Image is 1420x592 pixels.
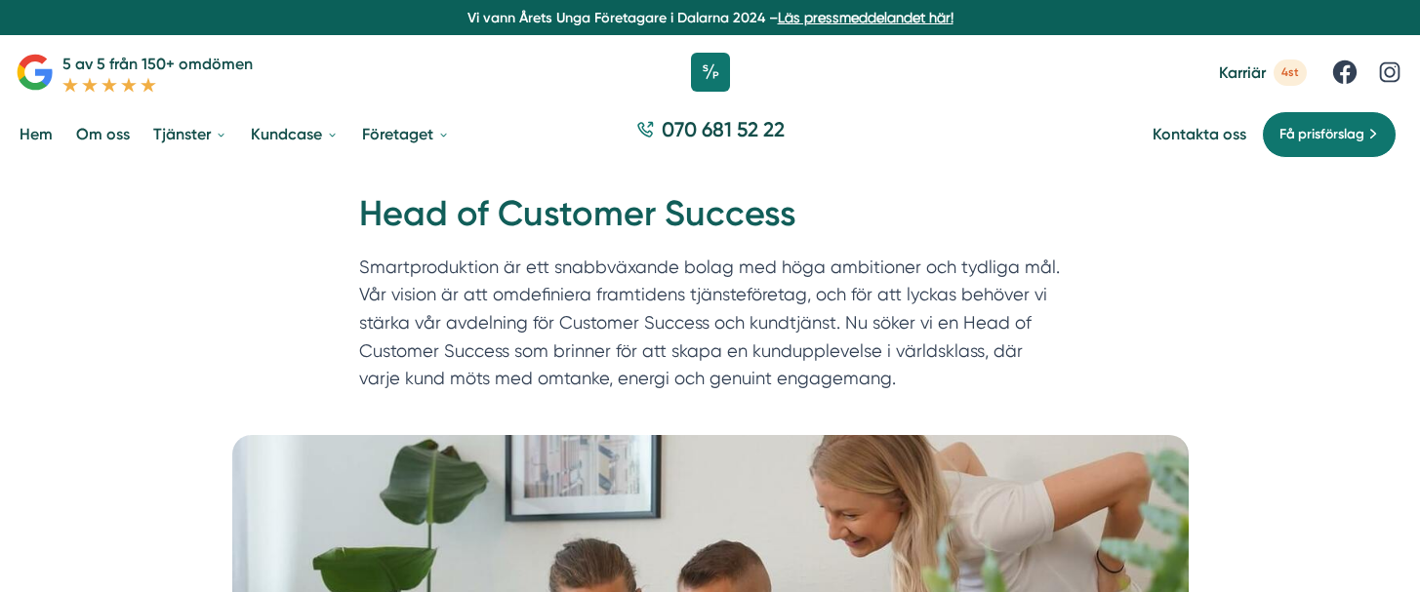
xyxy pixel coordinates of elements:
a: Läs pressmeddelandet här! [778,10,953,25]
a: Tjänster [149,109,231,159]
p: Smartproduktion är ett snabbväxande bolag med höga ambitioner och tydliga mål. Vår vision är att ... [359,254,1062,402]
span: 4st [1274,59,1307,86]
a: 070 681 52 22 [629,115,792,153]
span: 070 681 52 22 [662,115,785,143]
span: Få prisförslag [1279,124,1364,145]
a: Få prisförslag [1262,111,1397,158]
a: Karriär 4st [1219,59,1307,86]
h1: Head of Customer Success [359,190,1062,254]
a: Hem [16,109,57,159]
a: Om oss [72,109,134,159]
p: 5 av 5 från 150+ omdömen [62,52,253,76]
p: Vi vann Årets Unga Företagare i Dalarna 2024 – [8,8,1412,27]
a: Kundcase [247,109,343,159]
a: Företaget [358,109,454,159]
a: Kontakta oss [1153,125,1246,143]
span: Karriär [1219,63,1266,82]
